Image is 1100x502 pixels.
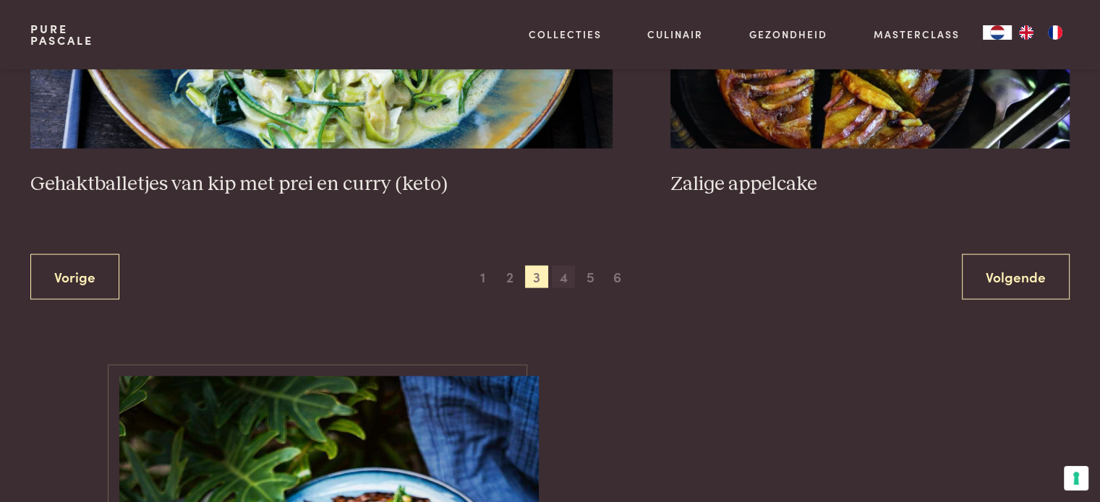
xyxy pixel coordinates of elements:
[1012,25,1070,40] ul: Language list
[874,27,960,42] a: Masterclass
[529,27,602,42] a: Collecties
[983,25,1070,40] aside: Language selected: Nederlands
[1012,25,1041,40] a: EN
[983,25,1012,40] a: NL
[606,266,629,289] span: 6
[1064,466,1088,490] button: Uw voorkeuren voor toestemming voor trackingtechnologieën
[472,266,495,289] span: 1
[1041,25,1070,40] a: FR
[647,27,703,42] a: Culinair
[525,266,548,289] span: 3
[749,27,827,42] a: Gezondheid
[983,25,1012,40] div: Language
[30,254,119,300] a: Vorige
[670,172,1070,197] h3: Zalige appelcake
[962,254,1070,300] a: Volgende
[30,23,93,46] a: PurePascale
[30,172,613,197] h3: Gehaktballetjes van kip met prei en curry (keto)
[579,266,602,289] span: 5
[552,266,575,289] span: 4
[498,266,521,289] span: 2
